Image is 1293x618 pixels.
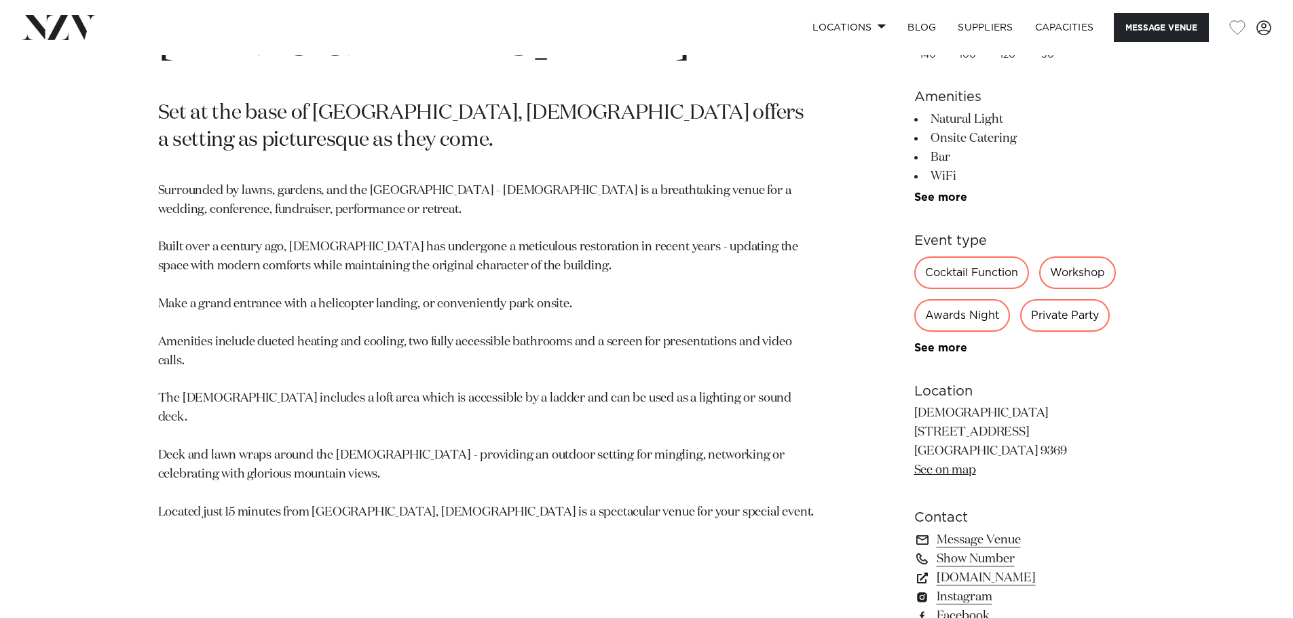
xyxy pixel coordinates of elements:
a: [DOMAIN_NAME] [914,568,1136,587]
div: Private Party [1020,299,1110,332]
div: Awards Night [914,299,1010,332]
li: Bar [914,148,1136,167]
h6: Amenities [914,87,1136,107]
a: SUPPLIERS [947,13,1024,42]
li: Onsite Catering [914,129,1136,148]
a: Instagram [914,587,1136,606]
h6: Location [914,381,1136,402]
a: Show Number [914,549,1136,568]
p: [DEMOGRAPHIC_DATA] [STREET_ADDRESS] [GEOGRAPHIC_DATA] 9369 [914,404,1136,480]
a: Capacities [1024,13,1105,42]
a: BLOG [897,13,947,42]
h6: Event type [914,231,1136,251]
a: Locations [802,13,897,42]
li: Natural Light [914,110,1136,129]
h6: Contact [914,507,1136,528]
div: Workshop [1039,256,1116,289]
button: Message Venue [1114,13,1209,42]
div: Cocktail Function [914,256,1029,289]
li: WiFi [914,167,1136,186]
p: Set at the base of [GEOGRAPHIC_DATA], [DEMOGRAPHIC_DATA] offers a setting as picturesque as they ... [158,100,818,155]
img: nzv-logo.png [22,15,96,39]
p: Surrounded by lawns, gardens, and the [GEOGRAPHIC_DATA] - [DEMOGRAPHIC_DATA] is a breathtaking ve... [158,182,818,522]
a: See on map [914,464,976,476]
a: Message Venue [914,530,1136,549]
